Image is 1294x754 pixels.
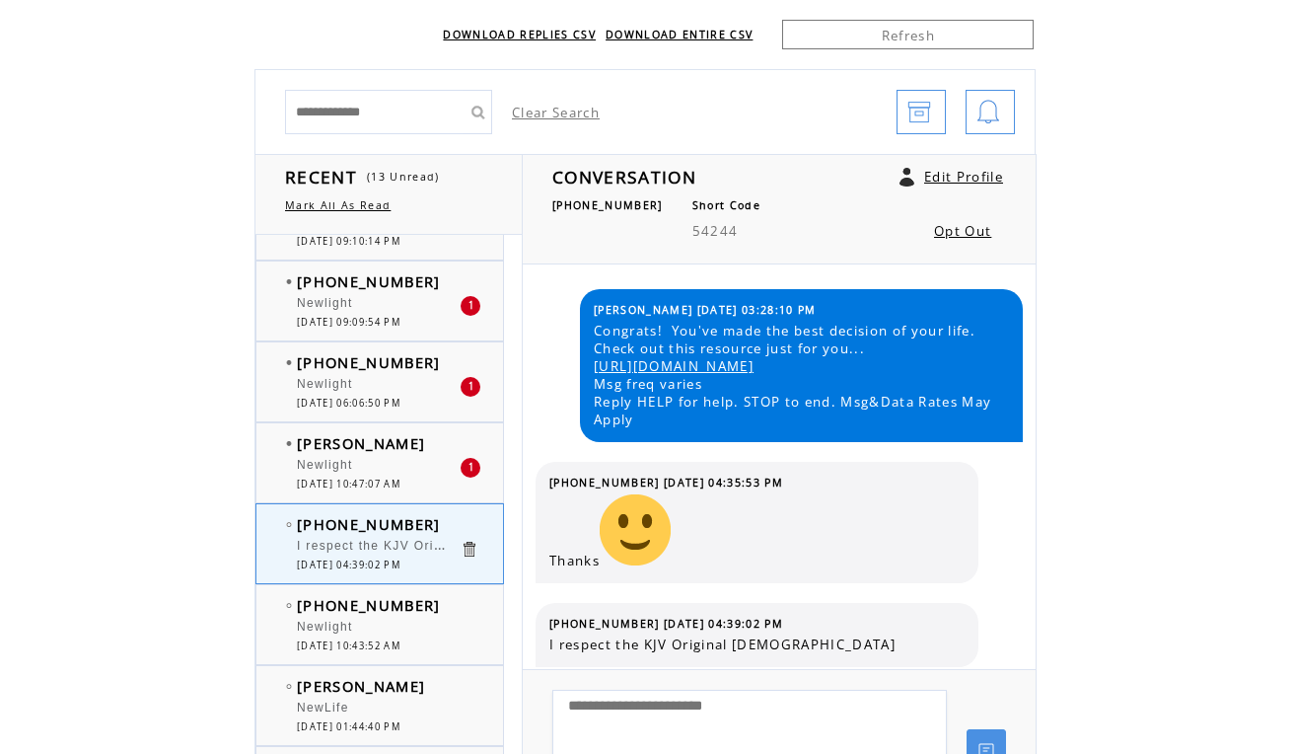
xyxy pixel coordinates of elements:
[692,198,760,212] span: Short Code
[297,458,353,472] span: Newlight
[297,701,349,715] span: NewLife
[285,165,357,188] span: RECENT
[549,476,783,490] span: [PHONE_NUMBER] [DATE] 04:35:53 PM
[297,271,441,291] span: [PHONE_NUMBER]
[297,397,400,410] span: [DATE] 06:06:50 PM
[782,20,1034,49] a: Refresh
[297,676,425,696] span: [PERSON_NAME]
[461,377,480,397] div: 1
[594,322,1008,428] span: Congrats! You've made the best decision of your life. Check out this resource just for you... Msg...
[297,620,353,634] span: Newlight
[899,168,914,187] a: Click to edit user profile
[297,235,400,248] span: [DATE] 09:10:14 PM
[594,303,817,317] span: [PERSON_NAME] [DATE] 03:28:10 PM
[443,28,596,41] a: DOWNLOAD REPLIES CSV
[461,458,480,478] div: 1
[285,198,391,212] a: Mark All As Read
[286,684,292,689] img: bulletEmpty.png
[286,522,292,527] img: bulletEmpty.png
[286,360,292,365] img: bulletFull.png
[297,640,400,652] span: [DATE] 10:43:52 AM
[692,222,739,240] span: 54244
[549,617,783,631] span: [PHONE_NUMBER] [DATE] 04:39:02 PM
[286,603,292,608] img: bulletEmpty.png
[512,104,600,121] a: Clear Search
[924,168,1003,186] a: Edit Profile
[297,534,626,554] span: I respect the KJV Original [DEMOGRAPHIC_DATA]
[552,165,696,188] span: CONVERSATION
[297,559,400,571] span: [DATE] 04:39:02 PM
[594,357,754,375] a: [URL][DOMAIN_NAME]
[606,28,753,41] a: DOWNLOAD ENTIRE CSV
[976,91,1000,135] img: bell.png
[549,494,964,569] span: Thanks
[934,222,991,240] a: Opt Out
[552,198,663,212] span: [PHONE_NUMBER]
[286,441,292,446] img: bulletFull.png
[297,478,400,490] span: [DATE] 10:47:07 AM
[297,296,353,310] span: Newlight
[907,91,931,135] img: archive.png
[460,540,478,559] a: Click to delete these messgaes
[297,377,353,391] span: Newlight
[297,316,400,329] span: [DATE] 09:09:54 PM
[297,433,425,453] span: [PERSON_NAME]
[461,296,480,316] div: 1
[549,636,964,653] span: I respect the KJV Original [DEMOGRAPHIC_DATA]
[297,595,441,615] span: [PHONE_NUMBER]
[297,720,400,733] span: [DATE] 01:44:40 PM
[297,352,441,372] span: [PHONE_NUMBER]
[367,170,440,184] span: (13 Unread)
[600,494,671,565] img: 😊
[297,514,441,534] span: [PHONE_NUMBER]
[463,90,492,134] input: Submit
[286,279,292,284] img: bulletFull.png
